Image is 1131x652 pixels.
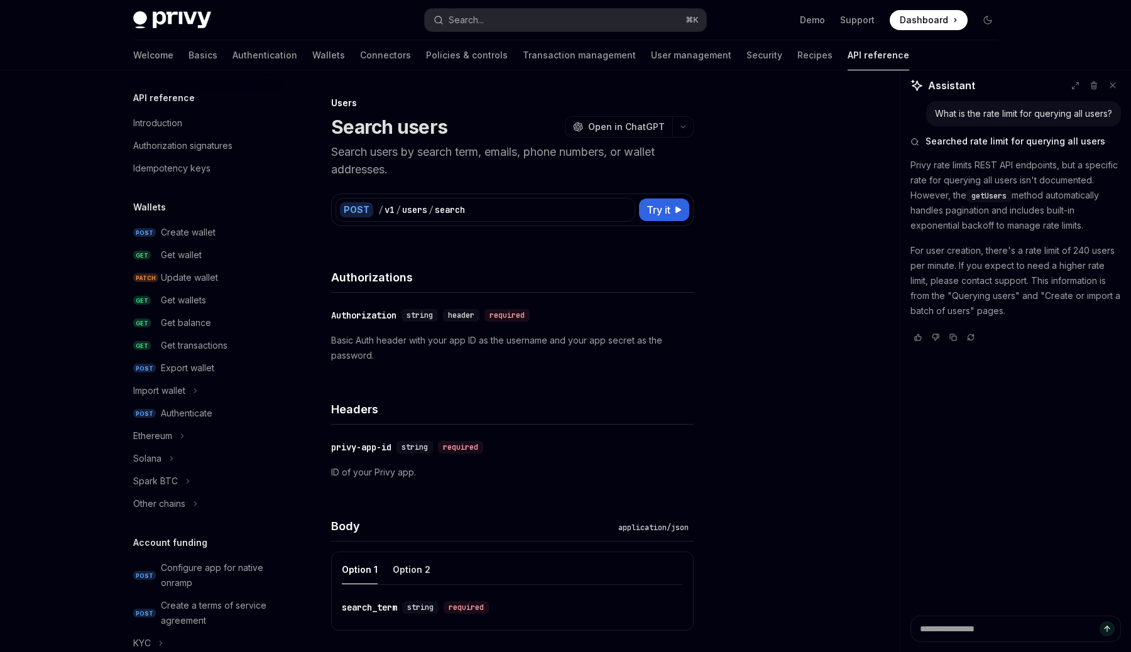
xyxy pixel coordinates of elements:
[331,333,694,363] p: Basic Auth header with your app ID as the username and your app secret as the password.
[161,598,276,628] div: Create a terms of service agreement
[161,225,216,240] div: Create wallet
[565,116,672,138] button: Open in ChatGPT
[133,318,151,328] span: GET
[444,601,489,614] div: required
[797,40,833,70] a: Recipes
[935,107,1112,120] div: What is the rate limit for querying all users?
[123,221,284,244] a: POSTCreate wallet
[133,200,166,215] h5: Wallets
[449,13,484,28] div: Search...
[123,492,284,515] button: Other chains
[910,135,1121,148] button: Searched rate limit for querying all users
[123,402,284,425] a: POSTAuthenticate
[639,198,689,221] button: Try it
[393,555,430,584] button: Option 2
[402,204,427,216] div: users
[123,557,284,594] a: POSTConfigure app for native onramp
[133,535,207,550] h5: Account funding
[963,331,978,344] button: Reload last chat
[407,310,433,320] span: string
[800,14,825,26] a: Demo
[133,228,156,237] span: POST
[123,379,284,402] button: Import wallet
[161,560,276,590] div: Configure app for native onramp
[910,331,926,344] button: Vote that response was good
[123,112,284,134] a: Introduction
[928,78,975,93] span: Assistant
[331,518,613,535] h4: Body
[161,247,202,263] div: Get wallet
[425,9,706,31] button: Search...⌘K
[890,10,968,30] a: Dashboard
[123,594,284,632] a: POSTCreate a terms of service agreement
[926,135,1105,148] span: Searched rate limit for querying all users
[133,609,156,618] span: POST
[133,496,185,511] div: Other chains
[133,383,185,398] div: Import wallet
[123,289,284,312] a: GETGet wallets
[161,315,211,330] div: Get balance
[133,571,156,580] span: POST
[312,40,345,70] a: Wallets
[133,116,182,131] div: Introduction
[133,138,232,153] div: Authorization signatures
[910,243,1121,318] p: For user creation, there's a rate limit of 240 users per minute. If you expect to need a higher r...
[342,601,397,614] div: search_term
[133,251,151,260] span: GET
[123,244,284,266] a: GETGet wallet
[385,204,395,216] div: v1
[133,364,156,373] span: POST
[396,204,401,216] div: /
[133,90,195,106] h5: API reference
[340,202,373,217] div: POST
[161,270,218,285] div: Update wallet
[133,636,151,651] div: KYC
[161,338,227,353] div: Get transactions
[331,97,694,109] div: Users
[133,428,172,443] div: Ethereum
[133,474,178,489] div: Spark BTC
[435,204,465,216] div: search
[426,40,508,70] a: Policies & controls
[900,14,948,26] span: Dashboard
[746,40,782,70] a: Security
[331,441,391,454] div: privy-app-id
[123,425,284,447] button: Ethereum
[484,309,530,322] div: required
[161,406,212,421] div: Authenticate
[946,331,961,344] button: Copy chat response
[161,293,206,308] div: Get wallets
[331,116,447,138] h1: Search users
[647,202,670,217] span: Try it
[123,357,284,379] a: POSTExport wallet
[588,121,665,133] span: Open in ChatGPT
[232,40,297,70] a: Authentication
[331,309,396,322] div: Authorization
[360,40,411,70] a: Connectors
[188,40,217,70] a: Basics
[378,204,383,216] div: /
[133,451,161,466] div: Solana
[133,409,156,418] span: POST
[123,312,284,334] a: GETGet balance
[133,11,211,29] img: dark logo
[910,616,1121,642] textarea: Ask a question...
[123,157,284,180] a: Idempotency keys
[978,10,998,30] button: Toggle dark mode
[448,310,474,320] span: header
[910,158,1121,233] p: Privy rate limits REST API endpoints, but a specific rate for querying all users isn't documented...
[429,204,434,216] div: /
[133,273,158,283] span: PATCH
[1100,621,1115,636] button: Send message
[407,602,434,612] span: string
[331,269,694,286] h4: Authorizations
[438,441,483,454] div: required
[123,470,284,492] button: Spark BTC
[331,143,694,178] p: Search users by search term, emails, phone numbers, or wallet addresses.
[123,334,284,357] a: GETGet transactions
[613,521,694,534] div: application/json
[342,555,378,584] button: Option 1
[686,15,699,25] span: ⌘ K
[123,134,284,157] a: Authorization signatures
[402,442,428,452] span: string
